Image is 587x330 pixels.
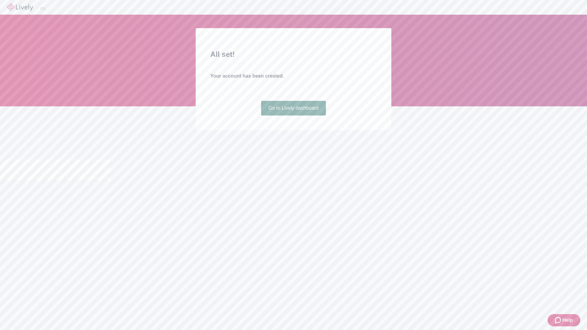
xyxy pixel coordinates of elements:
[261,101,326,116] a: Go to Lively dashboard
[555,317,562,324] svg: Zendesk support icon
[562,317,573,324] span: Help
[210,49,377,60] h2: All set!
[7,4,33,11] img: Lively
[210,72,377,80] h4: Your account has been created.
[40,8,45,9] button: Log out
[548,314,580,326] button: Zendesk support iconHelp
